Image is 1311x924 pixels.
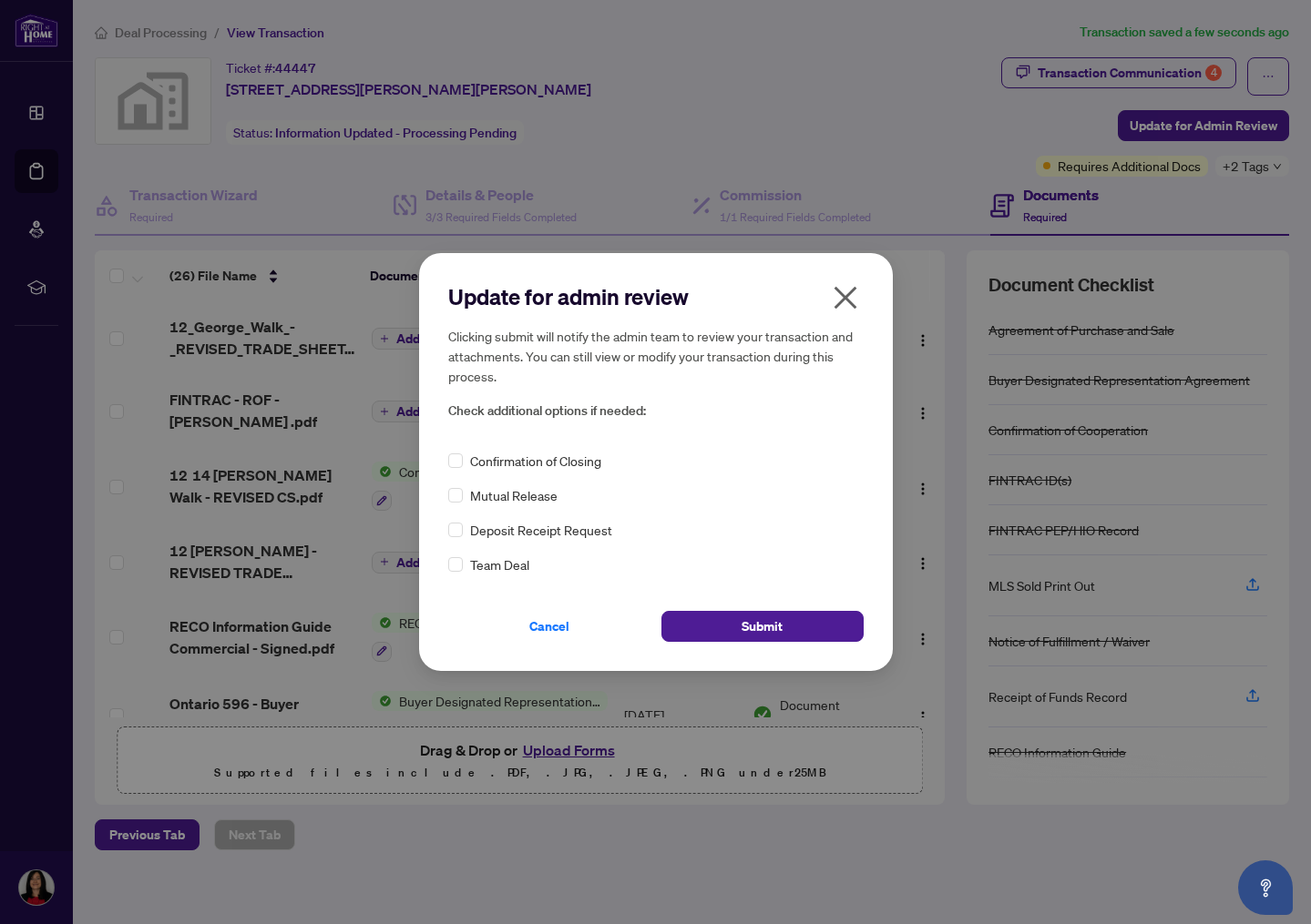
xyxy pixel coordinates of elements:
[529,612,569,641] span: Cancel
[448,401,864,421] span: Check additional options if needed:
[448,282,864,311] h2: Update for admin review
[831,283,860,312] span: close
[470,554,529,574] span: Team Deal
[470,451,601,471] span: Confirmation of Closing
[448,611,650,642] button: Cancel
[742,612,783,641] span: Submit
[470,520,612,540] span: Deposit Receipt Request
[448,326,864,386] h5: Clicking submit will notify the admin team to review your transaction and attachments. You can st...
[470,485,558,505] span: Mutual Release
[1238,860,1293,915] button: Open asap
[661,611,864,642] button: Submit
